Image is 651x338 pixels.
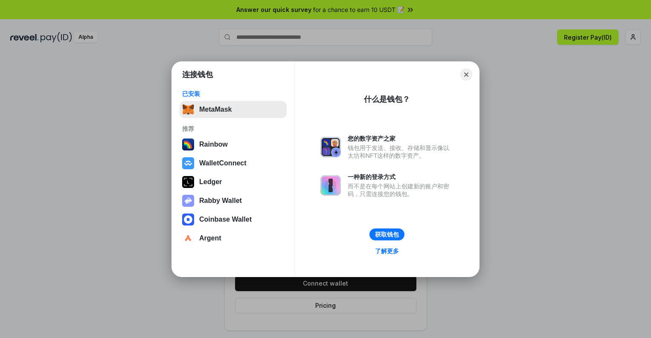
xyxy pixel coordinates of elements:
button: 获取钱包 [369,228,404,240]
div: 推荐 [182,125,284,133]
button: WalletConnect [180,155,287,172]
img: svg+xml,%3Csvg%20xmlns%3D%22http%3A%2F%2Fwww.w3.org%2F2000%2Fsvg%22%20fill%3D%22none%22%20viewBox... [320,137,341,157]
img: svg+xml,%3Csvg%20xmlns%3D%22http%3A%2F%2Fwww.w3.org%2F2000%2Fsvg%22%20width%3D%2228%22%20height%3... [182,176,194,188]
div: Ledger [199,178,222,186]
img: svg+xml,%3Csvg%20width%3D%22120%22%20height%3D%22120%22%20viewBox%3D%220%200%20120%20120%22%20fil... [182,139,194,150]
img: svg+xml,%3Csvg%20width%3D%2228%22%20height%3D%2228%22%20viewBox%3D%220%200%2028%2028%22%20fill%3D... [182,157,194,169]
div: Coinbase Wallet [199,216,252,223]
div: 已安装 [182,90,284,98]
div: 而不是在每个网站上创建新的账户和密码，只需连接您的钱包。 [348,182,453,198]
button: Rabby Wallet [180,192,287,209]
div: 了解更多 [375,247,399,255]
button: Ledger [180,173,287,191]
button: Close [460,69,472,81]
div: 什么是钱包？ [364,94,410,104]
div: 钱包用于发送、接收、存储和显示像以太坊和NFT这样的数字资产。 [348,144,453,159]
a: 了解更多 [370,246,404,257]
img: svg+xml,%3Csvg%20width%3D%2228%22%20height%3D%2228%22%20viewBox%3D%220%200%2028%2028%22%20fill%3D... [182,232,194,244]
div: MetaMask [199,106,232,113]
button: MetaMask [180,101,287,118]
img: svg+xml,%3Csvg%20xmlns%3D%22http%3A%2F%2Fwww.w3.org%2F2000%2Fsvg%22%20fill%3D%22none%22%20viewBox... [182,195,194,207]
div: 获取钱包 [375,231,399,238]
div: 您的数字资产之家 [348,135,453,142]
img: svg+xml,%3Csvg%20width%3D%2228%22%20height%3D%2228%22%20viewBox%3D%220%200%2028%2028%22%20fill%3D... [182,214,194,225]
h1: 连接钱包 [182,69,213,80]
div: WalletConnect [199,159,247,167]
div: Argent [199,234,221,242]
img: svg+xml,%3Csvg%20xmlns%3D%22http%3A%2F%2Fwww.w3.org%2F2000%2Fsvg%22%20fill%3D%22none%22%20viewBox... [320,175,341,196]
div: Rabby Wallet [199,197,242,205]
button: Argent [180,230,287,247]
div: Rainbow [199,141,228,148]
button: Coinbase Wallet [180,211,287,228]
img: svg+xml,%3Csvg%20fill%3D%22none%22%20height%3D%2233%22%20viewBox%3D%220%200%2035%2033%22%20width%... [182,104,194,116]
div: 一种新的登录方式 [348,173,453,181]
button: Rainbow [180,136,287,153]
